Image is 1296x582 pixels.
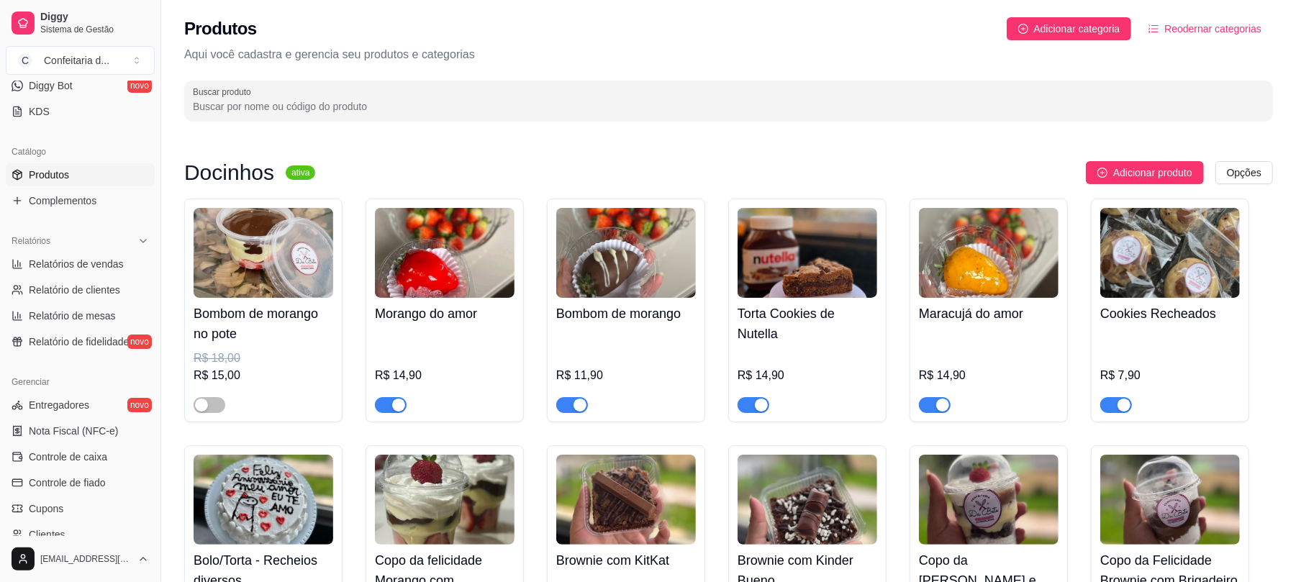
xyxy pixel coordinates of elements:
span: Relatório de fidelidade [29,335,129,349]
a: Relatório de fidelidadenovo [6,330,155,353]
div: R$ 7,90 [1100,367,1240,384]
span: Diggy [40,11,149,24]
h4: Maracujá do amor [919,304,1059,324]
span: Produtos [29,168,69,182]
span: Opções [1227,165,1261,181]
a: Relatórios de vendas [6,253,155,276]
a: Cupons [6,497,155,520]
span: Sistema de Gestão [40,24,149,35]
span: Reodernar categorias [1164,21,1261,37]
span: Controle de caixa [29,450,107,464]
img: product-image [375,208,515,298]
img: product-image [194,455,333,545]
span: Adicionar categoria [1034,21,1120,37]
span: Adicionar produto [1113,165,1192,181]
span: plus-circle [1018,24,1028,34]
span: C [18,53,32,68]
sup: ativa [286,165,315,180]
img: product-image [556,208,696,298]
img: product-image [194,208,333,298]
a: Controle de caixa [6,445,155,468]
span: Clientes [29,527,65,542]
span: Diggy Bot [29,78,73,93]
img: product-image [1100,208,1240,298]
img: product-image [1100,455,1240,545]
a: Diggy Botnovo [6,74,155,97]
button: Reodernar categorias [1137,17,1273,40]
div: R$ 18,00 [194,350,333,367]
h4: Bombom de morango [556,304,696,324]
span: Controle de fiado [29,476,106,490]
span: Complementos [29,194,96,208]
span: plus-circle [1097,168,1107,178]
h4: Cookies Recheados [1100,304,1240,324]
span: [EMAIL_ADDRESS][DOMAIN_NAME] [40,553,132,565]
div: Gerenciar [6,370,155,394]
label: Buscar produto [193,86,256,98]
a: Complementos [6,189,155,212]
div: R$ 15,00 [194,367,333,384]
h3: Docinhos [184,164,274,181]
img: product-image [738,455,877,545]
span: Relatório de clientes [29,283,120,297]
div: Catálogo [6,140,155,163]
div: R$ 11,90 [556,367,696,384]
h4: Bombom de morango no pote [194,304,333,344]
button: Select a team [6,46,155,75]
a: Relatório de mesas [6,304,155,327]
a: Produtos [6,163,155,186]
img: product-image [375,455,515,545]
span: Entregadores [29,398,89,412]
a: Controle de fiado [6,471,155,494]
div: Confeitaria d ... [44,53,109,68]
a: DiggySistema de Gestão [6,6,155,40]
span: Relatório de mesas [29,309,116,323]
div: R$ 14,90 [919,367,1059,384]
h4: Torta Cookies de Nutella [738,304,877,344]
img: product-image [919,455,1059,545]
span: Relatórios de vendas [29,257,124,271]
a: Relatório de clientes [6,278,155,301]
button: Adicionar categoria [1007,17,1132,40]
a: Clientes [6,523,155,546]
span: ordered-list [1148,24,1159,34]
span: KDS [29,104,50,119]
div: R$ 14,90 [375,367,515,384]
span: Nota Fiscal (NFC-e) [29,424,118,438]
a: Entregadoresnovo [6,394,155,417]
button: Opções [1215,161,1273,184]
button: Adicionar produto [1086,161,1204,184]
h4: Brownie com KitKat [556,550,696,570]
span: Cupons [29,501,63,516]
img: product-image [738,208,877,298]
span: Relatórios [12,235,50,247]
img: product-image [556,455,696,545]
div: R$ 14,90 [738,367,877,384]
input: Buscar produto [193,99,1264,114]
p: Aqui você cadastra e gerencia seu produtos e categorias [184,46,1273,63]
a: Nota Fiscal (NFC-e) [6,419,155,442]
button: [EMAIL_ADDRESS][DOMAIN_NAME] [6,542,155,576]
h4: Morango do amor [375,304,515,324]
img: product-image [919,208,1059,298]
a: KDS [6,100,155,123]
h2: Produtos [184,17,257,40]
